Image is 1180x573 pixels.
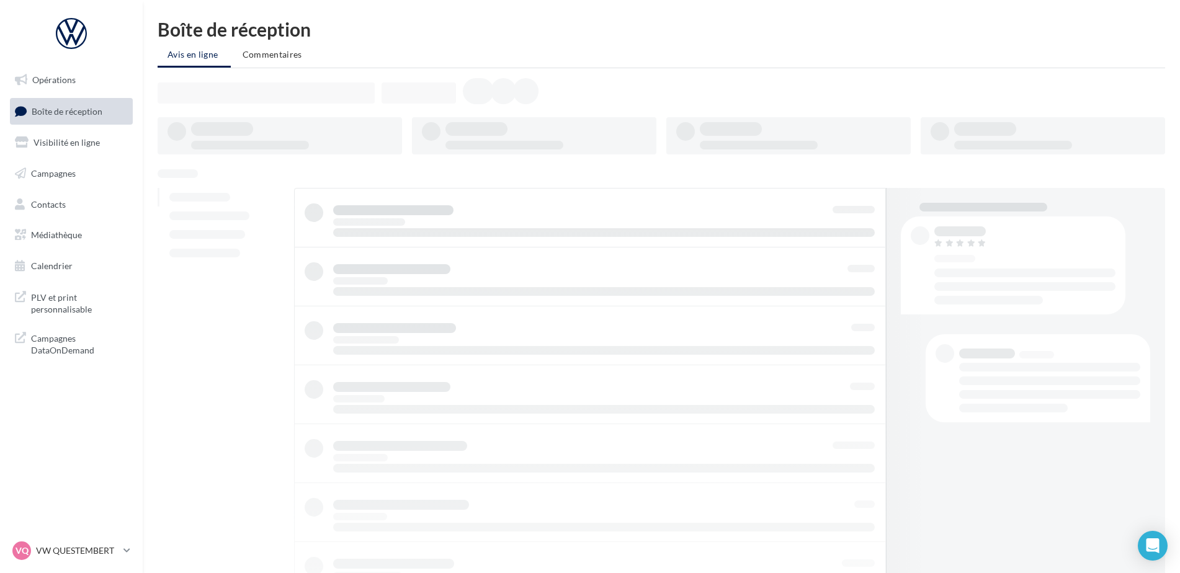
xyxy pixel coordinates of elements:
a: Campagnes DataOnDemand [7,325,135,362]
span: Campagnes [31,168,76,179]
span: Commentaires [243,49,302,60]
span: Visibilité en ligne [34,137,100,148]
p: VW QUESTEMBERT [36,544,118,557]
a: VQ VW QUESTEMBERT [10,539,133,562]
span: VQ [16,544,29,557]
a: Opérations [7,67,135,93]
span: Opérations [32,74,76,85]
a: Calendrier [7,253,135,279]
a: Campagnes [7,161,135,187]
div: Open Intercom Messenger [1138,531,1168,561]
a: Médiathèque [7,222,135,248]
span: Campagnes DataOnDemand [31,330,128,357]
span: PLV et print personnalisable [31,289,128,316]
a: Boîte de réception [7,98,135,125]
span: Boîte de réception [32,105,102,116]
span: Médiathèque [31,229,82,240]
a: Visibilité en ligne [7,130,135,156]
a: Contacts [7,192,135,218]
span: Contacts [31,198,66,209]
a: PLV et print personnalisable [7,284,135,321]
span: Calendrier [31,260,73,271]
div: Boîte de réception [158,20,1165,38]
